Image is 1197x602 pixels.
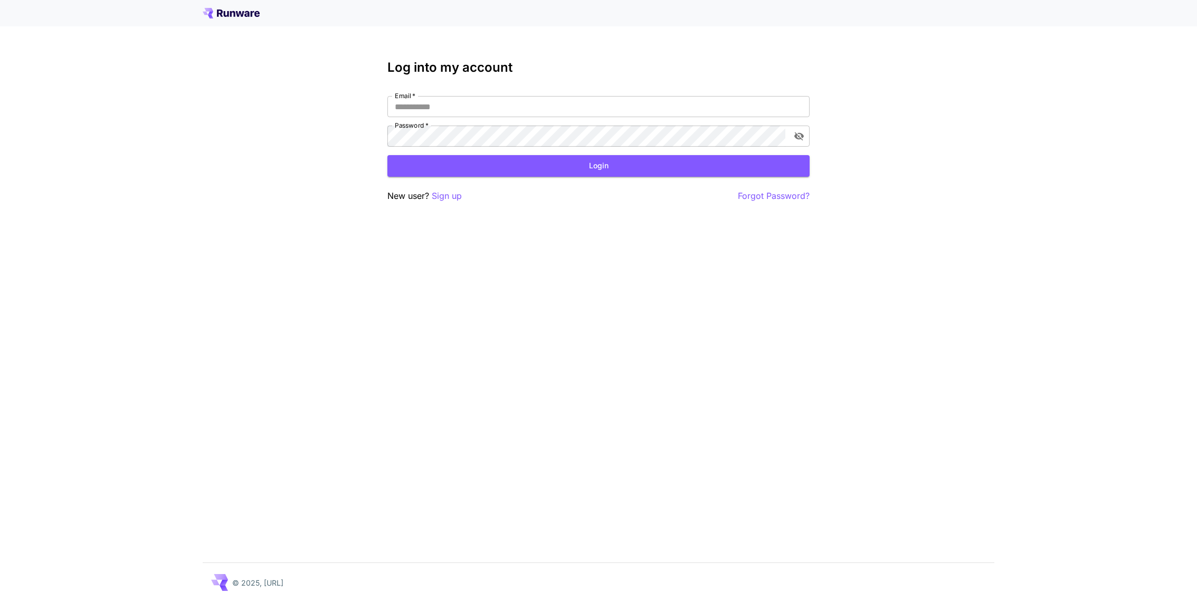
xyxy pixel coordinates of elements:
p: © 2025, [URL] [232,577,283,588]
button: toggle password visibility [790,127,809,146]
button: Sign up [432,189,462,203]
label: Password [395,121,429,130]
p: New user? [387,189,462,203]
h3: Log into my account [387,60,810,75]
label: Email [395,91,415,100]
button: Forgot Password? [738,189,810,203]
button: Login [387,155,810,177]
